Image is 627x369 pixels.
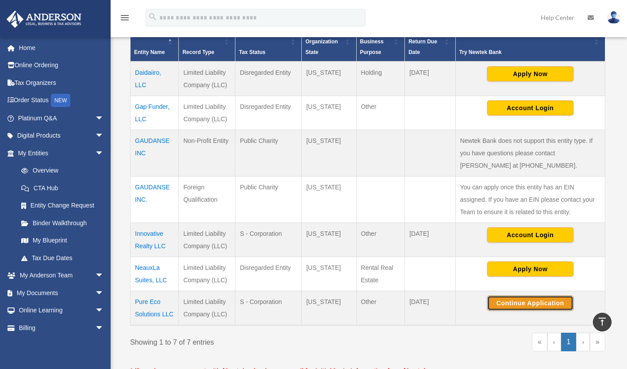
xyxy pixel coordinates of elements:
[95,109,113,127] span: arrow_drop_down
[302,291,356,325] td: [US_STATE]
[131,291,179,325] td: Pure Eco Solutions LLC
[95,284,113,302] span: arrow_drop_down
[356,257,405,291] td: Rental Real Estate
[130,333,361,349] div: Showing 1 to 7 of 7 entries
[4,11,84,28] img: Anderson Advisors Platinum Portal
[532,333,547,351] a: First
[487,227,573,242] button: Account Login
[356,22,405,61] th: Business Purpose: Activate to sort
[131,223,179,257] td: Innovative Realty LLC
[131,61,179,96] td: Daidaiiro, LLC
[302,257,356,291] td: [US_STATE]
[455,176,605,223] td: You can apply once this entity has an EIN assigned. If you have an EIN please contact your Team t...
[455,130,605,176] td: Newtek Bank does not support this entity type. If you have questions please contact [PERSON_NAME]...
[607,11,620,24] img: User Pic
[302,22,356,61] th: Organization State: Activate to sort
[6,267,117,284] a: My Anderson Teamarrow_drop_down
[131,130,179,176] td: GAUDANSE INC
[12,214,113,232] a: Binder Walkthrough
[12,162,108,180] a: Overview
[119,12,130,23] i: menu
[360,38,384,55] span: Business Purpose
[131,257,179,291] td: NeauxLa Suites, LLC
[12,232,113,250] a: My Blueprint
[235,96,302,130] td: Disregarded Entity
[6,57,117,74] a: Online Ordering
[405,291,456,325] td: [DATE]
[302,96,356,130] td: [US_STATE]
[487,261,573,277] button: Apply Now
[593,313,612,331] a: vertical_align_top
[134,49,165,55] span: Entity Name
[51,94,70,107] div: NEW
[235,22,302,61] th: Tax Status: Activate to sort
[179,257,235,291] td: Limited Liability Company (LLC)
[179,291,235,325] td: Limited Liability Company (LLC)
[12,179,113,197] a: CTA Hub
[12,197,113,215] a: Entity Change Request
[131,22,179,61] th: Entity Name: Activate to invert sorting
[95,319,113,337] span: arrow_drop_down
[6,144,113,162] a: My Entitiesarrow_drop_down
[305,38,338,55] span: Organization State
[235,223,302,257] td: S - Corporation
[302,223,356,257] td: [US_STATE]
[487,296,573,311] button: Continue Application
[408,28,437,55] span: Federal Return Due Date
[235,176,302,223] td: Public Charity
[356,291,405,325] td: Other
[6,92,117,110] a: Order StatusNEW
[302,61,356,96] td: [US_STATE]
[6,127,117,145] a: Digital Productsarrow_drop_down
[235,257,302,291] td: Disregarded Entity
[179,96,235,130] td: Limited Liability Company (LLC)
[6,337,117,354] a: Events Calendar
[235,130,302,176] td: Public Charity
[95,302,113,320] span: arrow_drop_down
[95,127,113,145] span: arrow_drop_down
[6,302,117,319] a: Online Learningarrow_drop_down
[235,61,302,96] td: Disregarded Entity
[597,316,608,327] i: vertical_align_top
[119,15,130,23] a: menu
[487,66,573,81] button: Apply Now
[235,291,302,325] td: S - Corporation
[182,49,214,55] span: Record Type
[239,49,265,55] span: Tax Status
[6,74,117,92] a: Tax Organizers
[356,96,405,130] td: Other
[6,39,117,57] a: Home
[459,47,592,58] div: Try Newtek Bank
[6,284,117,302] a: My Documentsarrow_drop_down
[179,22,235,61] th: Record Type: Activate to sort
[179,223,235,257] td: Limited Liability Company (LLC)
[179,130,235,176] td: Non-Profit Entity
[179,61,235,96] td: Limited Liability Company (LLC)
[179,176,235,223] td: Foreign Qualification
[487,231,573,238] a: Account Login
[148,12,158,22] i: search
[6,319,117,337] a: Billingarrow_drop_down
[131,96,179,130] td: Gap Funder, LLC
[95,144,113,162] span: arrow_drop_down
[487,104,573,111] a: Account Login
[405,223,456,257] td: [DATE]
[487,100,573,115] button: Account Login
[405,22,456,61] th: Federal Return Due Date: Activate to sort
[356,61,405,96] td: Holding
[302,176,356,223] td: [US_STATE]
[455,22,605,61] th: Try Newtek Bank : Activate to sort
[131,176,179,223] td: GAUDANSE INC.
[95,267,113,285] span: arrow_drop_down
[405,61,456,96] td: [DATE]
[12,249,113,267] a: Tax Due Dates
[6,109,117,127] a: Platinum Q&Aarrow_drop_down
[302,130,356,176] td: [US_STATE]
[356,223,405,257] td: Other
